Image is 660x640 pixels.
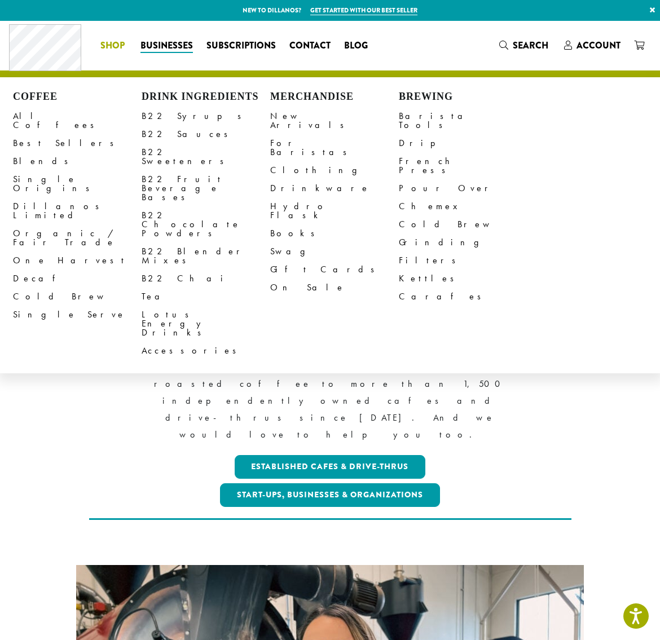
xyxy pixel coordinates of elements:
a: B22 Chai [142,270,270,288]
h4: Coffee [13,91,142,103]
a: Organic / Fair Trade [13,224,142,251]
span: Shop [100,39,125,53]
a: Blends [13,152,142,170]
span: Blog [344,39,368,53]
a: One Harvest [13,251,142,270]
a: Barista Tools [399,107,527,134]
a: Get started with our best seller [310,6,417,15]
a: Shop [94,37,134,55]
a: Accessories [142,342,270,360]
h4: Drink Ingredients [142,91,270,103]
a: Tea [142,288,270,306]
a: Single Serve [13,306,142,324]
a: Drip [399,134,527,152]
a: Cold Brew [399,215,527,233]
h4: Merchandise [270,91,399,103]
a: Books [270,224,399,242]
a: Lotus Energy Drinks [142,306,270,342]
a: Start-ups, Businesses & Organizations [220,483,440,507]
a: Decaf [13,270,142,288]
a: Gift Cards [270,261,399,279]
a: B22 Syrups [142,107,270,125]
a: Search [492,36,557,55]
span: Search [513,39,548,52]
a: B22 Blender Mixes [142,242,270,270]
a: Best Sellers [13,134,142,152]
a: Established Cafes & Drive-Thrus [235,455,426,479]
a: Swag [270,242,399,261]
a: On Sale [270,279,399,297]
a: B22 Sweeteners [142,143,270,170]
a: Filters [399,251,527,270]
a: Pour Over [399,179,527,197]
a: Carafes [399,288,527,306]
a: Grinding [399,233,527,251]
span: Businesses [140,39,193,53]
h4: Brewing [399,91,527,103]
a: Dillanos Limited [13,197,142,224]
a: French Press [399,152,527,179]
a: Cold Brew [13,288,142,306]
a: Clothing [270,161,399,179]
a: B22 Fruit Beverage Bases [142,170,270,206]
a: B22 Sauces [142,125,270,143]
a: Kettles [399,270,527,288]
span: Account [577,39,621,52]
a: Drinkware [270,179,399,197]
span: Contact [289,39,331,53]
a: Chemex [399,197,527,215]
a: B22 Chocolate Powders [142,206,270,242]
a: New Arrivals [270,107,399,134]
a: All Coffees [13,107,142,134]
a: Single Origins [13,170,142,197]
a: Hydro Flask [270,197,399,224]
span: Subscriptions [206,39,276,53]
a: For Baristas [270,134,399,161]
